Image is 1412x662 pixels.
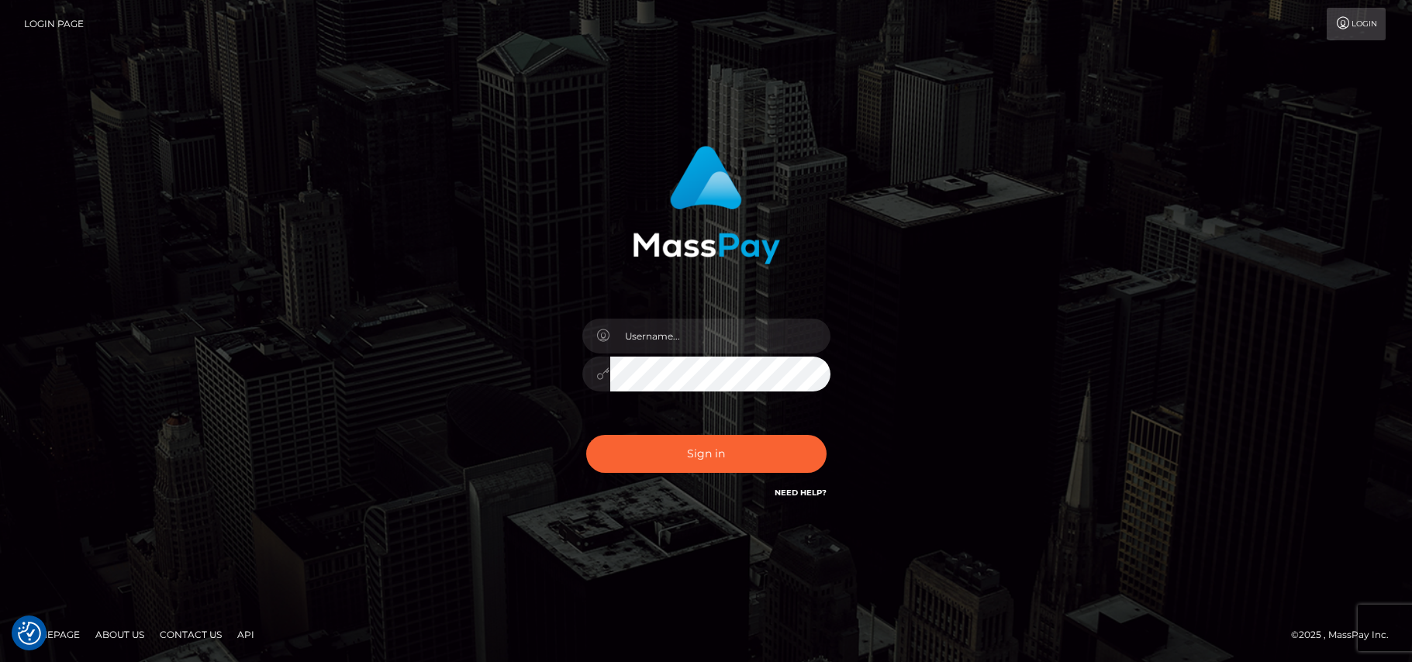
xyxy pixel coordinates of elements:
img: Revisit consent button [18,622,41,645]
a: Login [1327,8,1386,40]
a: Contact Us [154,622,228,646]
a: About Us [89,622,150,646]
a: Homepage [17,622,86,646]
a: API [231,622,261,646]
img: MassPay Login [633,146,780,264]
a: Need Help? [775,488,827,498]
input: Username... [610,319,830,353]
button: Sign in [586,435,827,473]
a: Login Page [24,8,84,40]
div: © 2025 , MassPay Inc. [1291,626,1400,643]
button: Consent Preferences [18,622,41,645]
